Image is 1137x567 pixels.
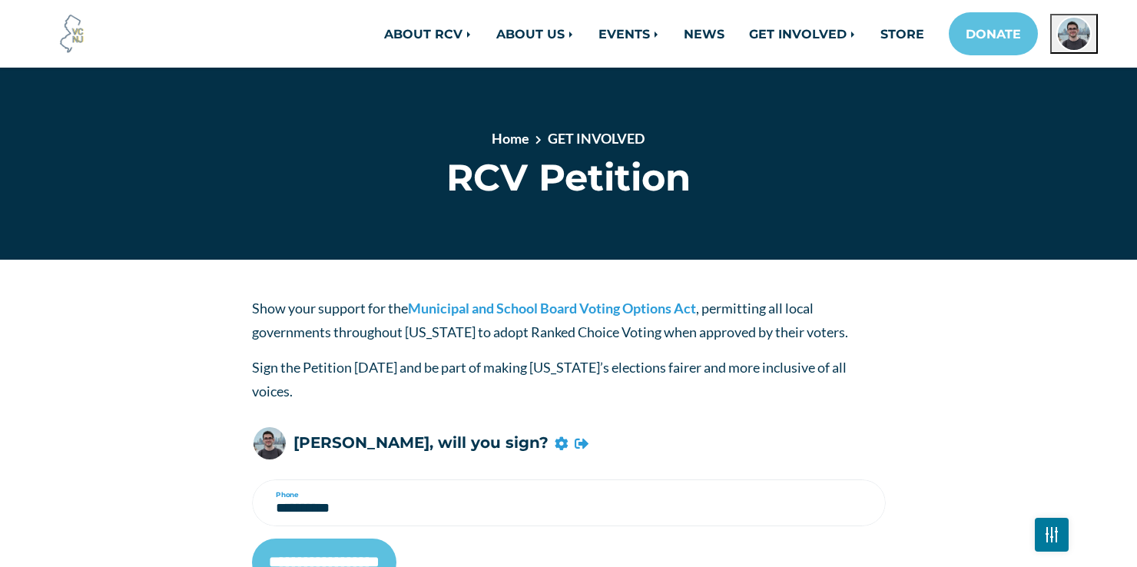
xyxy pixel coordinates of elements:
[492,130,529,147] a: Home
[949,12,1038,55] a: DONATE
[586,18,671,49] a: EVENTS
[1046,531,1058,538] img: Fader
[372,18,484,49] a: ABOUT RCV
[252,359,847,400] span: Sign the Petition [DATE] and be part of making [US_STATE]’s elections fairer and more inclusive o...
[293,434,549,453] h5: [PERSON_NAME], will you sign?
[252,300,848,340] span: Show your support for the , permitting all local governments throughout [US_STATE] to adopt Ranke...
[671,18,737,49] a: NEWS
[307,128,830,155] nav: breadcrumb
[548,130,645,147] a: GET INVOLVED
[484,18,586,49] a: ABOUT US
[408,300,696,317] a: Municipal and School Board Voting Options Act
[51,13,93,55] img: Voter Choice NJ
[252,12,1098,55] nav: Main navigation
[252,426,287,461] img: John Cunningham
[1056,16,1092,51] img: John Cunningham
[737,18,868,49] a: GET INVOLVED
[252,155,886,200] h1: RCV Petition
[1050,14,1098,54] button: Open profile menu for John Cunningham
[868,18,936,49] a: STORE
